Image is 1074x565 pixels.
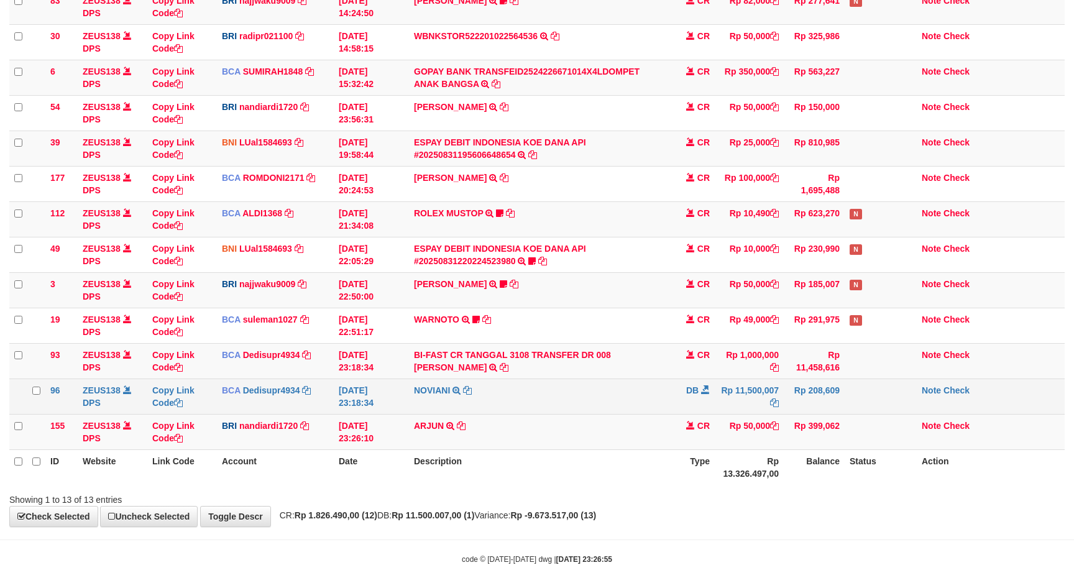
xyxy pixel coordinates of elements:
a: Copy Link Code [152,279,195,301]
a: WARNOTO [414,315,459,324]
td: [DATE] 14:58:15 [334,24,409,60]
a: ZEUS138 [83,173,121,183]
span: Has Note [850,244,862,255]
a: Copy Dedisupr4934 to clipboard [302,350,311,360]
a: Copy LUal1584693 to clipboard [295,244,303,254]
span: 93 [50,350,60,360]
a: Note [922,279,941,289]
a: Copy Rp 10,490 to clipboard [770,208,779,218]
a: Copy SUMIRAH1848 to clipboard [305,67,314,76]
td: Rp 11,458,616 [784,343,845,379]
td: Rp 399,062 [784,414,845,449]
a: Copy nandiardi1720 to clipboard [300,421,309,431]
span: 39 [50,137,60,147]
a: Copy najjwaku9009 to clipboard [298,279,306,289]
a: Copy suleman1027 to clipboard [300,315,309,324]
th: Rp 13.326.497,00 [715,449,784,485]
span: BCA [222,385,241,395]
a: Check [943,350,970,360]
a: Copy Link Code [152,31,195,53]
a: Note [922,421,941,431]
td: DPS [78,237,147,272]
a: Copy Rp 350,000 to clipboard [770,67,779,76]
span: CR [697,208,710,218]
td: Rp 100,000 [715,166,784,201]
a: Copy ESPAY DEBIT INDONESIA KOE DANA API #20250831195606648654 to clipboard [528,150,537,160]
strong: [DATE] 23:26:55 [556,555,612,564]
td: Rp 291,975 [784,308,845,343]
a: Check [943,67,970,76]
a: Check [943,421,970,431]
a: Copy Rp 10,000 to clipboard [770,244,779,254]
td: Rp 50,000 [715,24,784,60]
a: Copy Link Code [152,137,195,160]
a: Copy ARJUN to clipboard [457,421,466,431]
th: Account [217,449,334,485]
a: Check [943,31,970,41]
span: Has Note [850,280,862,290]
span: CR [697,137,710,147]
td: [DATE] 23:18:34 [334,379,409,414]
a: Note [922,31,941,41]
a: Copy ABDUL GAFUR to clipboard [500,173,508,183]
td: Rp 50,000 [715,272,784,308]
a: Copy Link Code [152,315,195,337]
td: Rp 50,000 [715,95,784,131]
a: Note [922,173,941,183]
a: najjwaku9009 [239,279,295,289]
a: Copy Link Code [152,173,195,195]
td: Rp 50,000 [715,414,784,449]
td: Rp 11,500,007 [715,379,784,414]
td: Rp 10,490 [715,201,784,237]
td: Rp 49,000 [715,308,784,343]
span: 30 [50,31,60,41]
span: Has Note [850,209,862,219]
strong: Rp 11.500.007,00 (1) [392,510,474,520]
a: ARJUN [414,421,444,431]
a: Copy WBNKSTOR522201022564536 to clipboard [551,31,559,41]
a: Copy GOPAY BANK TRANSFEID2524226671014X4LDOMPET ANAK BANGSA to clipboard [492,79,500,89]
a: Check [943,279,970,289]
a: nandiardi1720 [239,421,298,431]
a: Copy Rp 50,000 to clipboard [770,279,779,289]
a: Copy NOVIANI to clipboard [463,385,472,395]
th: ID [45,449,78,485]
td: Rp 623,270 [784,201,845,237]
td: [DATE] 15:32:42 [334,60,409,95]
td: Rp 10,000 [715,237,784,272]
span: 96 [50,385,60,395]
a: Copy ADIL KUDRATULL to clipboard [510,279,518,289]
a: radipr021100 [239,31,293,41]
a: Note [922,244,941,254]
a: LUal1584693 [239,137,292,147]
span: BRI [222,279,237,289]
td: Rp 150,000 [784,95,845,131]
a: Dedisupr4934 [243,385,300,395]
td: DPS [78,60,147,95]
a: Check [943,137,970,147]
td: DPS [78,166,147,201]
td: Rp 185,007 [784,272,845,308]
a: Copy Rp 50,000 to clipboard [770,421,779,431]
td: [DATE] 23:56:31 [334,95,409,131]
a: Note [922,315,941,324]
td: DPS [78,414,147,449]
td: Rp 25,000 [715,131,784,166]
span: Has Note [850,315,862,326]
th: Website [78,449,147,485]
a: Copy Link Code [152,421,195,443]
a: [PERSON_NAME] [414,102,487,112]
a: GOPAY BANK TRANSFEID2524226671014X4LDOMPET ANAK BANGSA [414,67,640,89]
span: CR [697,315,710,324]
td: Rp 208,609 [784,379,845,414]
td: DPS [78,343,147,379]
a: Check [943,208,970,218]
th: Date [334,449,409,485]
a: Check Selected [9,506,98,527]
a: ZEUS138 [83,67,121,76]
a: Copy ALDI1368 to clipboard [285,208,293,218]
th: Status [845,449,917,485]
span: BCA [222,315,241,324]
a: ZEUS138 [83,31,121,41]
th: Balance [784,449,845,485]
